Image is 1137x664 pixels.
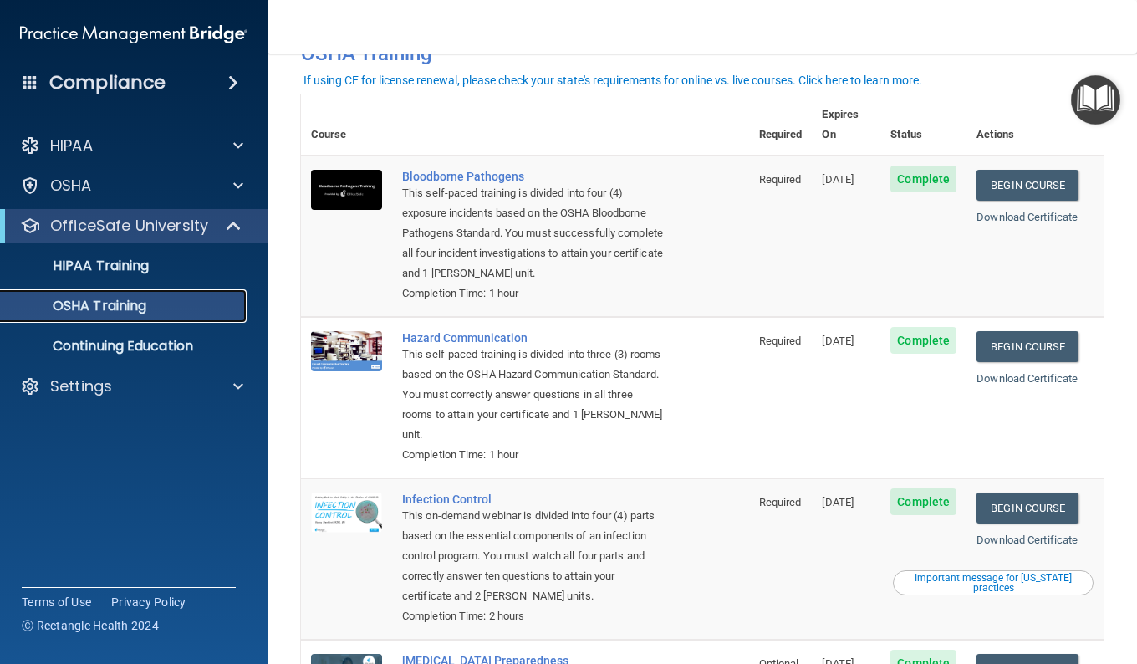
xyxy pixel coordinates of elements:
p: HIPAA Training [11,258,149,274]
a: Privacy Policy [111,594,186,610]
th: Status [880,94,966,156]
span: [DATE] [822,173,854,186]
a: HIPAA [20,135,243,156]
a: Begin Course [976,493,1078,524]
button: Read this if you are a dental practitioner in the state of CA [893,570,1094,595]
a: Settings [20,376,243,396]
a: Infection Control [402,493,665,506]
th: Required [749,94,813,156]
div: Completion Time: 1 hour [402,445,665,465]
th: Actions [966,94,1104,156]
p: Continuing Education [11,338,239,355]
div: This on-demand webinar is divided into four (4) parts based on the essential components of an inf... [402,506,665,606]
a: Terms of Use [22,594,91,610]
h4: Compliance [49,71,166,94]
span: [DATE] [822,496,854,508]
p: HIPAA [50,135,93,156]
h4: OSHA Training [301,42,1104,65]
span: Complete [890,166,956,192]
a: Begin Course [976,170,1078,201]
div: Completion Time: 2 hours [402,606,665,626]
span: Required [759,496,802,508]
div: If using CE for license renewal, please check your state's requirements for online vs. live cours... [303,74,922,86]
a: OfficeSafe University [20,216,242,236]
a: Bloodborne Pathogens [402,170,665,183]
button: Open Resource Center [1071,75,1120,125]
p: OfficeSafe University [50,216,208,236]
img: PMB logo [20,18,247,51]
span: Complete [890,488,956,515]
span: Required [759,173,802,186]
a: Begin Course [976,331,1078,362]
th: Expires On [812,94,880,156]
span: Required [759,335,802,347]
a: Download Certificate [976,534,1078,546]
a: Download Certificate [976,372,1078,385]
a: OSHA [20,176,243,196]
a: Download Certificate [976,211,1078,223]
a: Hazard Communication [402,331,665,345]
p: Settings [50,376,112,396]
p: OSHA Training [11,298,146,314]
div: Important message for [US_STATE] practices [895,573,1091,593]
span: [DATE] [822,335,854,347]
span: Ⓒ Rectangle Health 2024 [22,617,159,634]
button: If using CE for license renewal, please check your state's requirements for online vs. live cours... [301,72,925,89]
span: Complete [890,327,956,354]
th: Course [301,94,392,156]
p: OSHA [50,176,92,196]
div: This self-paced training is divided into three (3) rooms based on the OSHA Hazard Communication S... [402,345,665,445]
div: Completion Time: 1 hour [402,283,665,304]
div: This self-paced training is divided into four (4) exposure incidents based on the OSHA Bloodborne... [402,183,665,283]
